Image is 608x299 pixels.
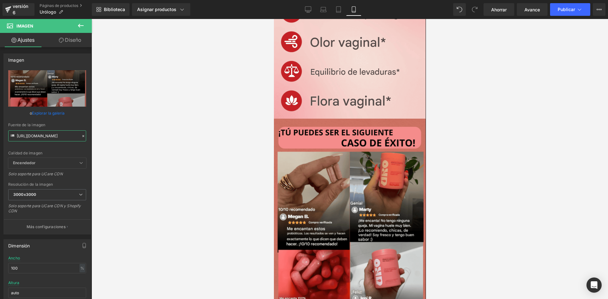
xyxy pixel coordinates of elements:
[453,3,466,16] button: Deshacer
[65,37,81,43] font: Diseño
[30,111,32,115] font: o
[491,7,507,12] font: Ahorrar
[104,7,125,12] font: Biblioteca
[32,111,65,115] font: Explorar la galería
[40,3,92,8] a: Páginas de productos
[586,277,602,293] div: Abrir Intercom Messenger
[8,122,45,127] font: Fuente de la imagen
[8,203,81,213] font: Solo soporte para UCare CDN y Shopify CDN
[468,3,481,16] button: Rehacer
[8,171,63,176] font: Solo soporte para UCare CDN
[8,243,30,248] font: Dimensión
[8,57,24,63] font: Imagen
[13,160,35,165] font: Encendedor
[80,266,84,271] font: %
[13,3,28,15] font: versión 6
[346,3,361,16] a: Móvil
[8,263,86,273] input: auto
[4,219,91,234] button: Más configuraciones
[17,37,35,43] font: Ajustes
[27,224,66,229] font: Más configuraciones
[316,3,331,16] a: Computadora portátil
[550,3,590,16] button: Publicar
[8,130,86,141] input: Enlace
[8,288,86,298] input: auto
[593,3,605,16] button: Más
[8,280,19,285] font: Altura
[8,256,20,260] font: Ancho
[331,3,346,16] a: Tableta
[92,3,130,16] a: Nueva Biblioteca
[517,3,548,16] a: Avance
[137,7,176,12] font: Asignar productos
[524,7,540,12] font: Avance
[40,3,78,8] font: Páginas de productos
[301,3,316,16] a: De oficina
[558,7,575,12] font: Publicar
[8,151,42,155] font: Calidad de imagen
[13,192,36,197] font: 3000x3000
[47,33,93,47] a: Diseño
[16,23,33,28] font: Imagen
[40,9,56,15] font: Urólogo
[8,182,53,187] font: Resolución de la imagen
[3,3,35,16] a: versión 6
